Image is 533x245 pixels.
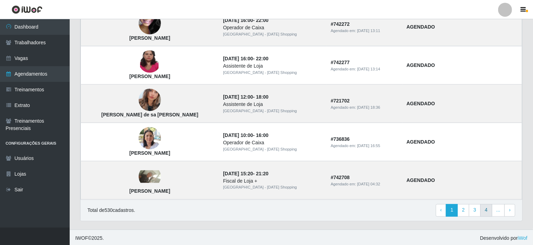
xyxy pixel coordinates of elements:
div: [GEOGRAPHIC_DATA] - [DATE] Shopping [223,185,322,191]
time: 16:00 [256,132,269,138]
time: [DATE] 16:00 [223,17,253,23]
strong: AGENDADO [407,101,435,106]
span: › [509,207,511,213]
strong: - [223,56,268,61]
div: Fiscal de Loja + [223,177,322,185]
div: Assistente de Loja [223,62,322,70]
span: Desenvolvido por [480,235,527,242]
strong: [PERSON_NAME] [129,150,170,156]
time: [DATE] 04:32 [357,182,380,186]
span: © 2025 . [75,235,104,242]
time: [DATE] 16:55 [357,144,380,148]
time: [DATE] 16:00 [223,56,253,61]
div: Agendado em: [331,181,398,187]
img: Francisco Antônio Temoteo Santiago [139,170,161,183]
span: IWOF [75,236,88,241]
time: 22:00 [256,56,269,61]
div: Operador de Caixa [223,24,322,31]
time: [DATE] 10:00 [223,132,253,138]
img: CoreUI Logo [11,5,43,14]
strong: # 721702 [331,98,350,104]
span: ‹ [440,207,442,213]
div: Agendado em: [331,28,398,34]
time: [DATE] 15:20 [223,171,253,176]
div: Agendado em: [331,105,398,110]
strong: # 742277 [331,60,350,65]
a: iWof [518,236,527,241]
strong: [PERSON_NAME] de sa [PERSON_NAME] [101,112,199,117]
a: 1 [446,204,458,217]
div: Assistente de Loja [223,101,322,108]
a: Previous [436,204,447,217]
img: kamilla Hellen Ferreira de sa Miguel [139,80,161,120]
a: 3 [469,204,481,217]
strong: - [223,132,268,138]
div: [GEOGRAPHIC_DATA] - [DATE] Shopping [223,146,322,152]
time: [DATE] 13:14 [357,67,380,71]
div: Operador de Caixa [223,139,322,146]
div: [GEOGRAPHIC_DATA] - [DATE] Shopping [223,108,322,114]
strong: - [223,94,268,100]
strong: - [223,171,268,176]
strong: [PERSON_NAME] [129,189,170,194]
a: 4 [480,204,492,217]
a: 2 [457,204,469,217]
strong: # 736836 [331,136,350,142]
time: [DATE] 12:00 [223,94,253,100]
strong: AGENDADO [407,139,435,145]
strong: - [223,17,268,23]
time: [DATE] 13:11 [357,29,380,33]
strong: AGENDADO [407,177,435,183]
time: 18:00 [256,94,269,100]
div: [GEOGRAPHIC_DATA] - [DATE] Shopping [223,31,322,37]
img: Ana Cláudia Santiago Mendes carneiro [139,124,161,153]
strong: # 742708 [331,175,350,180]
strong: [PERSON_NAME] [129,74,170,79]
nav: pagination [436,204,515,217]
time: [DATE] 18:36 [357,105,380,109]
time: 22:00 [256,17,269,23]
img: Juliana Sousa do Nascimento [139,37,161,86]
div: [GEOGRAPHIC_DATA] - [DATE] Shopping [223,70,322,76]
p: Total de 530 cadastros. [87,207,135,214]
strong: [PERSON_NAME] [129,35,170,41]
a: ... [492,204,505,217]
time: 21:20 [256,171,269,176]
a: Next [504,204,515,217]
strong: # 742272 [331,21,350,27]
div: Agendado em: [331,143,398,149]
div: Agendado em: [331,66,398,72]
strong: AGENDADO [407,24,435,30]
strong: AGENDADO [407,62,435,68]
